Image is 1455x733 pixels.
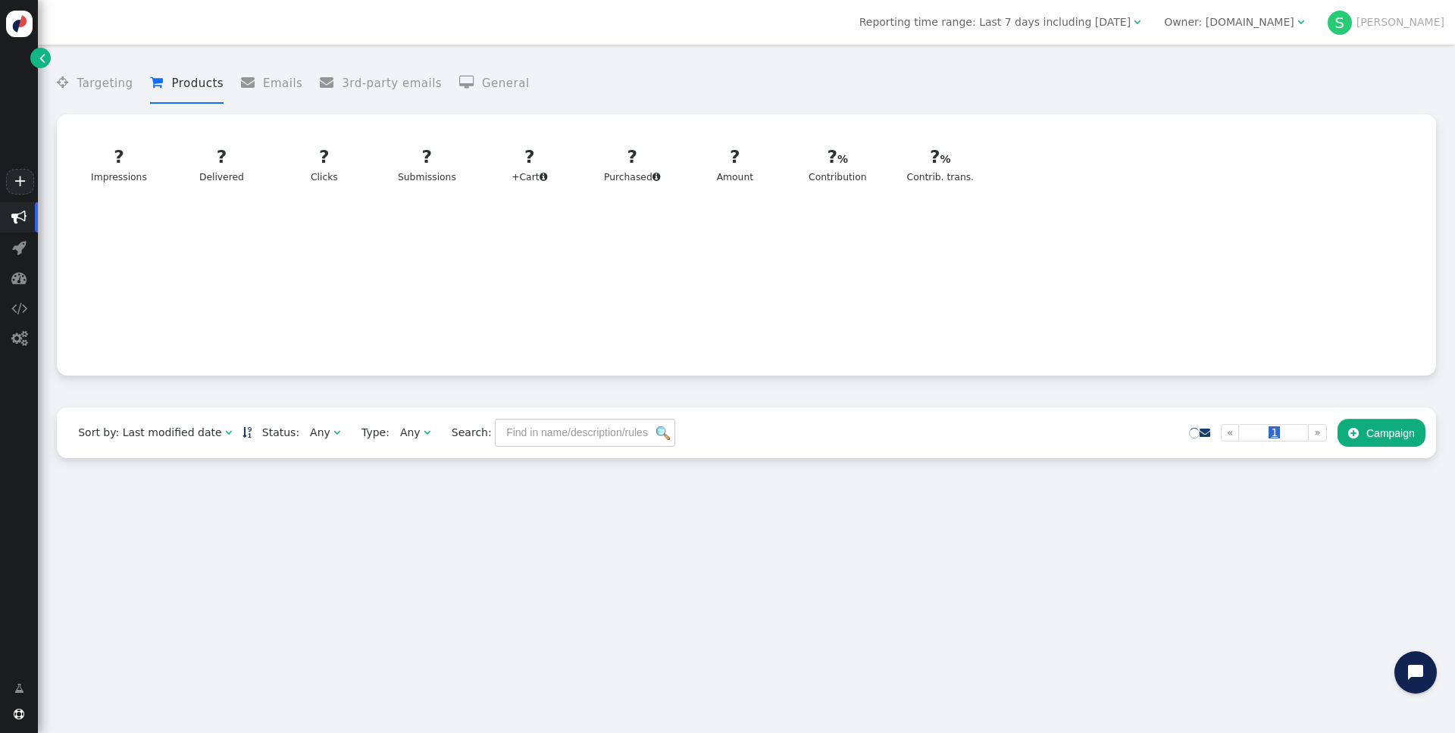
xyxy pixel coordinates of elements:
[1328,11,1352,35] div: S
[12,240,27,255] span: 
[1200,426,1210,438] a: 
[11,301,27,316] span: 
[252,425,299,441] span: Status:
[241,76,263,89] span: 
[495,419,675,446] input: Find in name/description/rules
[1338,419,1425,446] button: Campaign
[1348,427,1359,439] span: 
[540,172,548,182] span: 
[11,270,27,285] span: 
[351,425,390,441] span: Type:
[493,144,568,185] div: +Cart
[4,675,35,702] a: 
[483,135,576,194] a: ?+Cart
[595,144,670,170] div: ?
[1328,16,1444,28] a: S[PERSON_NAME]
[6,169,33,195] a: +
[390,144,465,185] div: Submissions
[688,135,781,194] a: ?Amount
[441,426,492,438] span: Search:
[82,144,157,185] div: Impressions
[1269,426,1280,438] span: 1
[424,427,430,438] span: 
[277,135,371,194] a: ?Clicks
[39,50,45,66] span: 
[652,172,661,182] span: 
[390,144,465,170] div: ?
[320,64,442,104] li: 3rd-party emails
[859,16,1131,28] span: Reporting time range: Last 7 days including [DATE]
[150,76,171,89] span: 
[310,425,330,441] div: Any
[287,144,362,185] div: Clicks
[184,144,259,185] div: Delivered
[150,64,224,104] li: Products
[82,144,157,170] div: ?
[893,135,987,194] a: ?Contrib. trans.
[586,135,679,194] a: ?Purchased
[459,64,530,104] li: General
[333,427,340,438] span: 
[57,64,133,104] li: Targeting
[800,144,875,170] div: ?
[380,135,474,194] a: ?Submissions
[1134,17,1141,27] span: 
[1308,424,1327,441] a: »
[11,331,27,346] span: 
[493,144,568,170] div: ?
[459,76,482,89] span: 
[1200,427,1210,438] span: 
[184,144,259,170] div: ?
[14,681,24,697] span: 
[78,425,221,441] div: Sort by: Last modified date
[57,76,77,89] span: 
[225,427,232,438] span: 
[14,709,24,719] span: 
[242,427,252,438] span: Sorted in descending order
[241,64,303,104] li: Emails
[6,11,33,37] img: logo-icon.svg
[11,210,27,225] span: 
[1297,17,1304,27] span: 
[595,144,670,185] div: Purchased
[903,144,978,170] div: ?
[30,48,51,68] a: 
[320,76,342,89] span: 
[698,144,773,185] div: Amount
[656,426,670,440] img: icon_search.png
[1164,14,1294,30] div: Owner: [DOMAIN_NAME]
[175,135,268,194] a: ?Delivered
[903,144,978,185] div: Contrib. trans.
[791,135,884,194] a: ?Contribution
[800,144,875,185] div: Contribution
[287,144,362,170] div: ?
[72,135,165,194] a: ?Impressions
[242,426,252,438] a: 
[698,144,773,170] div: ?
[1221,424,1240,441] a: «
[400,425,421,441] div: Any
